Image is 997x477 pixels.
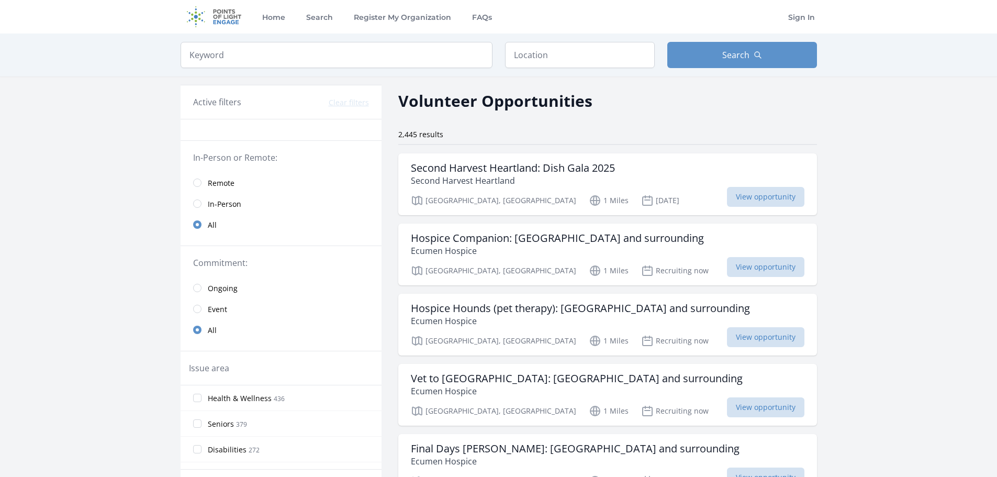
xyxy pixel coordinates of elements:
p: [GEOGRAPHIC_DATA], [GEOGRAPHIC_DATA] [411,194,576,207]
span: View opportunity [727,327,804,347]
h3: Active filters [193,96,241,108]
p: Ecumen Hospice [411,245,704,257]
h3: Second Harvest Heartland: Dish Gala 2025 [411,162,615,174]
p: Ecumen Hospice [411,315,750,327]
p: [DATE] [641,194,679,207]
span: 2,445 results [398,129,443,139]
h3: Final Days [PERSON_NAME]: [GEOGRAPHIC_DATA] and surrounding [411,442,740,455]
span: Remote [208,178,234,188]
span: All [208,220,217,230]
p: 1 Miles [589,335,629,347]
input: Disabilities 272 [193,445,201,453]
p: Recruiting now [641,335,709,347]
button: Clear filters [329,97,369,108]
a: All [181,319,382,340]
input: Keyword [181,42,492,68]
span: 272 [249,446,260,454]
a: All [181,214,382,235]
p: [GEOGRAPHIC_DATA], [GEOGRAPHIC_DATA] [411,264,576,277]
h2: Volunteer Opportunities [398,89,592,113]
button: Search [667,42,817,68]
p: 1 Miles [589,264,629,277]
p: 1 Miles [589,194,629,207]
h3: Hospice Companion: [GEOGRAPHIC_DATA] and surrounding [411,232,704,245]
span: All [208,325,217,336]
span: 379 [236,420,247,429]
a: Second Harvest Heartland: Dish Gala 2025 Second Harvest Heartland [GEOGRAPHIC_DATA], [GEOGRAPHIC_... [398,153,817,215]
span: Seniors [208,419,234,429]
span: View opportunity [727,257,804,277]
a: Event [181,298,382,319]
span: Health & Wellness [208,393,272,404]
h3: Vet to [GEOGRAPHIC_DATA]: [GEOGRAPHIC_DATA] and surrounding [411,372,743,385]
p: Recruiting now [641,264,709,277]
span: Search [722,49,749,61]
p: [GEOGRAPHIC_DATA], [GEOGRAPHIC_DATA] [411,335,576,347]
span: View opportunity [727,187,804,207]
span: View opportunity [727,397,804,417]
p: Recruiting now [641,405,709,417]
p: Second Harvest Heartland [411,174,615,187]
a: Vet to [GEOGRAPHIC_DATA]: [GEOGRAPHIC_DATA] and surrounding Ecumen Hospice [GEOGRAPHIC_DATA], [GE... [398,364,817,426]
span: 436 [274,394,285,403]
a: Ongoing [181,278,382,298]
input: Seniors 379 [193,419,201,428]
input: Location [505,42,655,68]
legend: Commitment: [193,257,369,269]
span: In-Person [208,199,241,209]
span: Disabilities [208,445,247,455]
a: Remote [181,172,382,193]
p: [GEOGRAPHIC_DATA], [GEOGRAPHIC_DATA] [411,405,576,417]
p: Ecumen Hospice [411,385,743,397]
a: Hospice Hounds (pet therapy): [GEOGRAPHIC_DATA] and surrounding Ecumen Hospice [GEOGRAPHIC_DATA],... [398,294,817,356]
p: 1 Miles [589,405,629,417]
span: Ongoing [208,283,238,294]
span: Event [208,304,227,315]
legend: In-Person or Remote: [193,151,369,164]
input: Health & Wellness 436 [193,394,201,402]
a: In-Person [181,193,382,214]
legend: Issue area [189,362,229,374]
p: Ecumen Hospice [411,455,740,468]
a: Hospice Companion: [GEOGRAPHIC_DATA] and surrounding Ecumen Hospice [GEOGRAPHIC_DATA], [GEOGRAPHI... [398,224,817,285]
h3: Hospice Hounds (pet therapy): [GEOGRAPHIC_DATA] and surrounding [411,302,750,315]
